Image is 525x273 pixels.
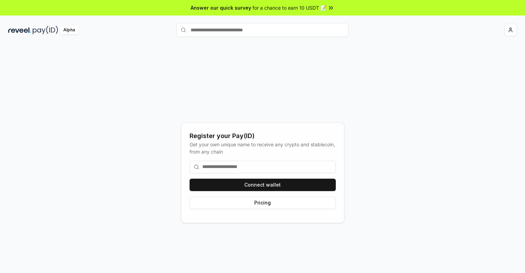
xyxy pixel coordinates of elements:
button: Pricing [190,197,336,209]
span: for a chance to earn 10 USDT 📝 [253,4,326,11]
button: Connect wallet [190,179,336,191]
span: Answer our quick survey [191,4,251,11]
img: reveel_dark [8,26,31,34]
div: Alpha [60,26,79,34]
div: Get your own unique name to receive any crypto and stablecoin, from any chain [190,141,336,155]
img: pay_id [33,26,58,34]
div: Register your Pay(ID) [190,131,336,141]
